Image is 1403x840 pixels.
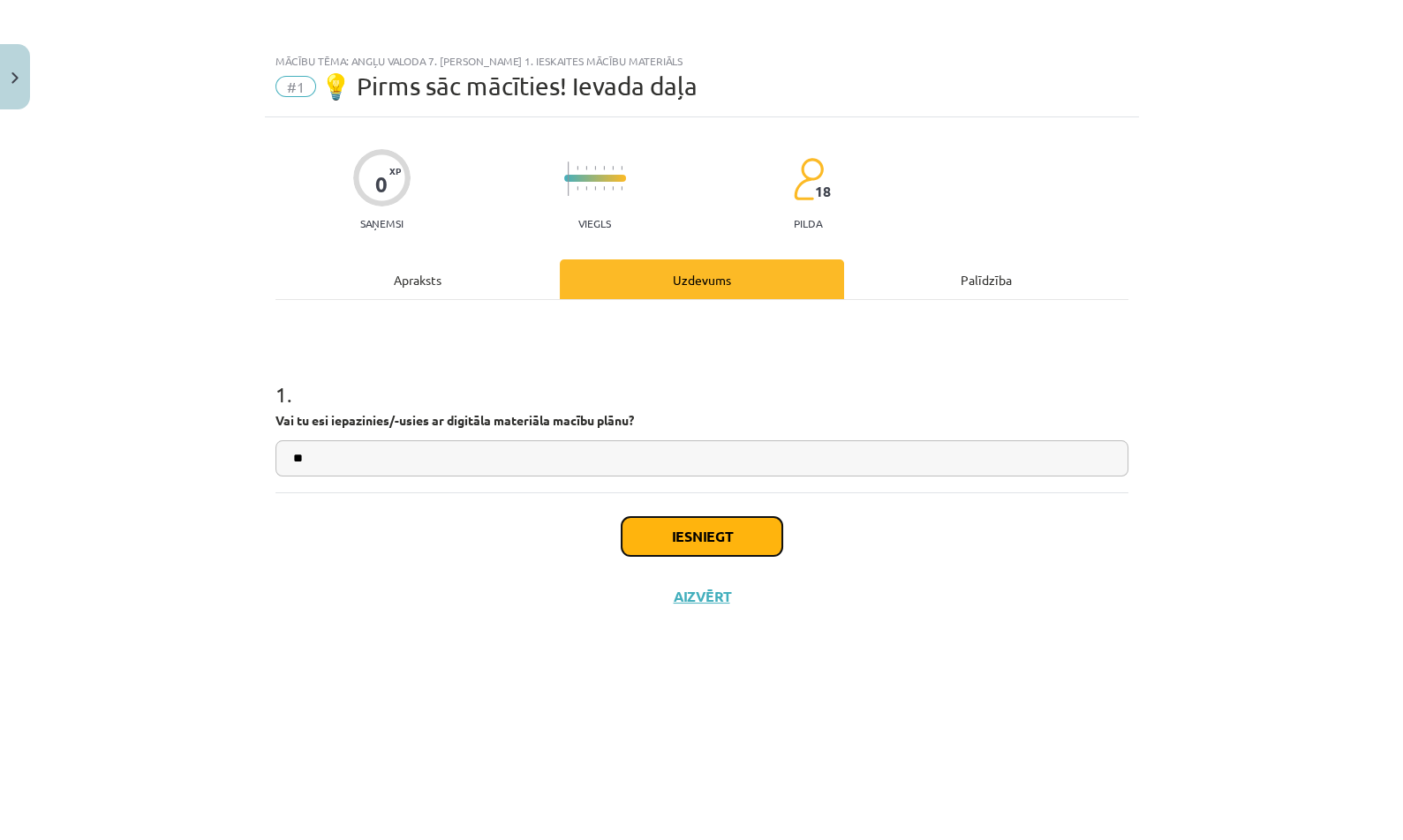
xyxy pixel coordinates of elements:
[585,166,587,170] img: icon-short-line-57e1e144782c952c97e751825c79c345078a6d821885a25fce030b3d8c18986b.svg
[794,217,822,229] p: pilda
[11,72,19,84] img: icon-close-lesson-0947bae3869378f0d4975bcd49f059093ad1ed9edebbc8119c70593378902aed.svg
[375,172,388,197] div: 0
[560,259,844,299] div: Uzdevums
[275,412,634,428] strong: Vai tu esi iepazinies/-usies ar digitāla materiāla macību plānu?
[578,217,611,229] p: Viegls
[594,166,596,170] img: icon-short-line-57e1e144782c952c97e751825c79c345078a6d821885a25fce030b3d8c18986b.svg
[621,186,622,191] img: icon-short-line-57e1e144782c952c97e751825c79c345078a6d821885a25fce030b3d8c18986b.svg
[389,166,401,176] span: XP
[275,55,1128,67] div: Mācību tēma: Angļu valoda 7. [PERSON_NAME] 1. ieskaites mācību materiāls
[844,259,1128,299] div: Palīdzība
[594,186,596,191] img: icon-short-line-57e1e144782c952c97e751825c79c345078a6d821885a25fce030b3d8c18986b.svg
[275,76,316,97] span: #1
[621,166,622,170] img: icon-short-line-57e1e144782c952c97e751825c79c345078a6d821885a25fce030b3d8c18986b.svg
[321,71,698,101] span: 💡 Pirms sāc mācīties! Ievada daļa
[577,166,578,170] img: icon-short-line-57e1e144782c952c97e751825c79c345078a6d821885a25fce030b3d8c18986b.svg
[603,186,605,191] img: icon-short-line-57e1e144782c952c97e751825c79c345078a6d821885a25fce030b3d8c18986b.svg
[793,157,824,201] img: students-c634bb4e5e11cddfef0936a35e636f08e4e9abd3cc4e673bd6f9a4125e45ecb1.svg
[353,217,411,229] p: Saņemsi
[622,517,782,556] button: Iesniegt
[275,351,1128,406] h1: 1 .
[815,184,831,199] span: 18
[668,588,735,605] button: Aizvērt
[612,166,614,170] img: icon-short-line-57e1e144782c952c97e751825c79c345078a6d821885a25fce030b3d8c18986b.svg
[612,186,614,191] img: icon-short-line-57e1e144782c952c97e751825c79c345078a6d821885a25fce030b3d8c18986b.svg
[275,259,560,299] div: Apraksts
[577,186,578,191] img: icon-short-line-57e1e144782c952c97e751825c79c345078a6d821885a25fce030b3d8c18986b.svg
[585,186,587,191] img: icon-short-line-57e1e144782c952c97e751825c79c345078a6d821885a25fce030b3d8c18986b.svg
[603,166,605,170] img: icon-short-line-57e1e144782c952c97e751825c79c345078a6d821885a25fce030b3d8c18986b.svg
[568,161,569,196] img: icon-long-line-d9ea69661e0d244f92f715978eff75569469978d946b2353a9bb055b3ed8787d.svg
